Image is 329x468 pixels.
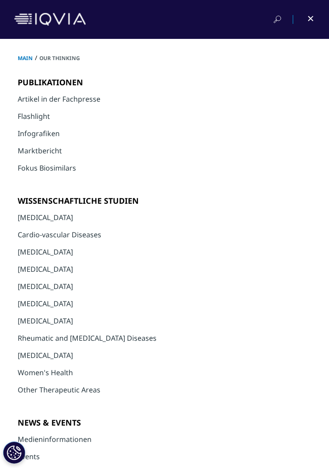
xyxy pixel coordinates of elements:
a: Fokus Biosimilars [18,163,76,173]
a: Artikel in der Fachpresse [18,94,100,104]
a: [MEDICAL_DATA] [18,247,73,257]
h5: PUBLIKATIONEN [18,62,150,94]
button: Cookie-Einstellungen [3,441,25,464]
a: [MEDICAL_DATA] [18,299,73,308]
a: Events [18,452,40,461]
a: [MEDICAL_DATA] [18,213,73,222]
a: Medieninformationen [18,434,92,444]
span: Our Thinking [39,54,80,62]
span: MAIN [18,54,33,62]
a: Other Therapeutic Areas [18,385,100,395]
a: [MEDICAL_DATA] [18,264,73,274]
h5: NEWS & EVENTS [18,402,150,434]
a: Rheumatic and [MEDICAL_DATA] Diseases [18,333,157,343]
a: [MEDICAL_DATA] [18,282,73,291]
a: [MEDICAL_DATA] [18,350,73,360]
a: Cardio-vascular Diseases [18,230,101,240]
a: Flashlight [18,111,50,121]
a: [MEDICAL_DATA] [18,316,73,326]
a: Infografiken [18,129,60,138]
h5: WISSENSCHAFTLICHE STUDIEN [18,180,150,213]
a: Women's Health [18,368,73,377]
a: Marktbericht [18,146,62,156]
